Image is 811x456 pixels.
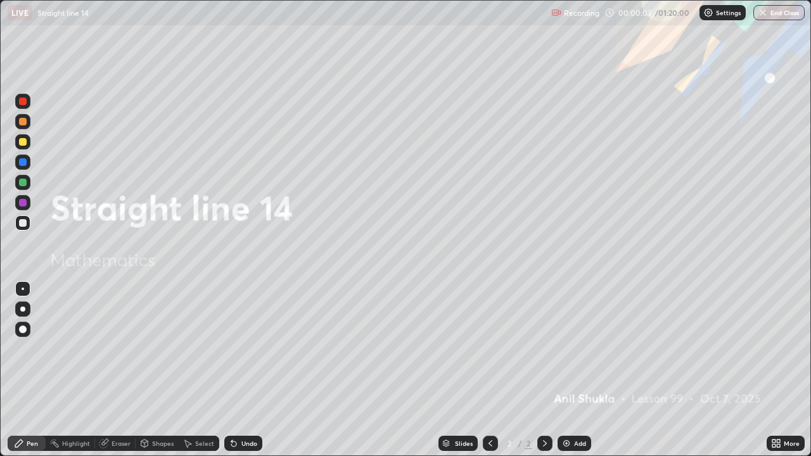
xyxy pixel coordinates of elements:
div: Highlight [62,440,90,446]
div: 2 [525,438,532,449]
p: Settings [716,9,741,16]
p: Straight line 14 [37,8,89,18]
img: add-slide-button [561,438,572,448]
img: class-settings-icons [703,8,713,18]
img: end-class-cross [758,8,768,18]
div: Undo [241,440,257,446]
div: Slides [455,440,473,446]
div: / [518,440,522,447]
img: recording.375f2c34.svg [551,8,561,18]
div: More [784,440,800,446]
button: End Class [753,5,805,20]
div: Select [195,440,214,446]
div: Add [574,440,586,446]
div: Pen [27,440,38,446]
div: Eraser [112,440,131,446]
p: Recording [564,8,599,18]
div: 2 [503,440,516,447]
p: LIVE [11,8,29,18]
div: Shapes [152,440,174,446]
